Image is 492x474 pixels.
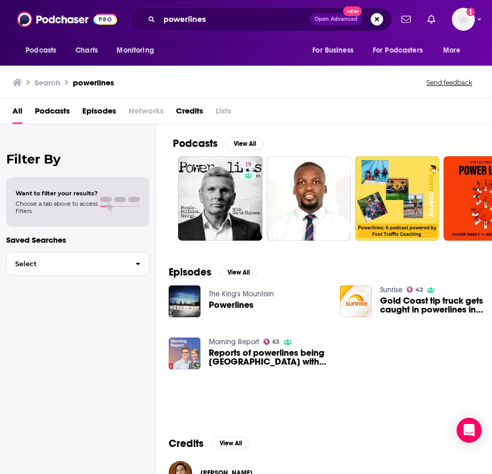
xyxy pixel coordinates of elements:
[241,160,256,169] a: 19
[12,103,22,124] a: All
[169,285,200,317] img: Powerlines
[209,348,327,366] span: Reports of powerlines being [GEOGRAPHIC_DATA] with in [GEOGRAPHIC_DATA]
[109,41,167,60] button: open menu
[159,11,310,28] input: Search podcasts, credits, & more...
[6,235,149,245] p: Saved Searches
[397,10,415,28] a: Show notifications dropdown
[209,301,254,309] a: Powerlines
[366,41,438,60] button: open menu
[75,43,98,58] span: Charts
[343,6,362,16] span: New
[6,252,149,276] button: Select
[380,285,402,294] a: Sunrise
[312,43,354,58] span: For Business
[443,43,461,58] span: More
[169,266,211,279] h2: Episodes
[16,200,98,215] span: Choose a tab above to access filters.
[466,8,475,16] svg: Add a profile image
[16,190,98,197] span: Want to filter your results?
[452,8,475,31] span: Logged in as LoriBecker
[131,7,392,31] div: Search podcasts, credits, & more...
[407,286,423,293] a: 42
[305,41,367,60] button: open menu
[82,103,116,124] a: Episodes
[415,288,423,292] span: 42
[169,437,249,450] a: CreditsView All
[176,103,203,124] a: Credits
[314,17,358,22] span: Open Advanced
[129,103,163,124] span: Networks
[17,9,117,29] img: Podchaser - Follow, Share and Rate Podcasts
[310,13,362,26] button: Open AdvancedNew
[173,137,263,150] a: PodcastsView All
[35,103,70,124] a: Podcasts
[7,260,127,267] span: Select
[178,156,262,241] a: 19
[263,339,280,345] a: 63
[173,137,218,150] h2: Podcasts
[73,78,114,88] h3: powerlines
[340,285,372,317] img: Gold Coast tip truck gets caught in powerlines in Pimpama
[26,43,56,58] span: Podcasts
[220,266,257,279] button: View All
[457,418,482,443] div: Open Intercom Messenger
[209,290,274,298] a: The King's Mountain
[169,266,257,279] a: EpisodesView All
[245,160,251,170] span: 19
[34,78,60,88] h3: Search
[18,41,70,60] button: open menu
[169,338,200,369] img: Reports of powerlines being tampered with in Christchurch
[272,340,280,344] span: 63
[423,78,475,87] button: Send feedback
[436,41,474,60] button: open menu
[423,10,439,28] a: Show notifications dropdown
[169,437,204,450] h2: Credits
[212,437,249,450] button: View All
[209,348,327,366] a: Reports of powerlines being tampered with in Christchurch
[373,43,423,58] span: For Podcasters
[6,152,149,167] h2: Filter By
[69,41,104,60] a: Charts
[452,8,475,31] button: Show profile menu
[226,138,263,150] button: View All
[117,43,154,58] span: Monitoring
[216,103,231,124] span: Lists
[452,8,475,31] img: User Profile
[209,338,259,346] a: Morning Report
